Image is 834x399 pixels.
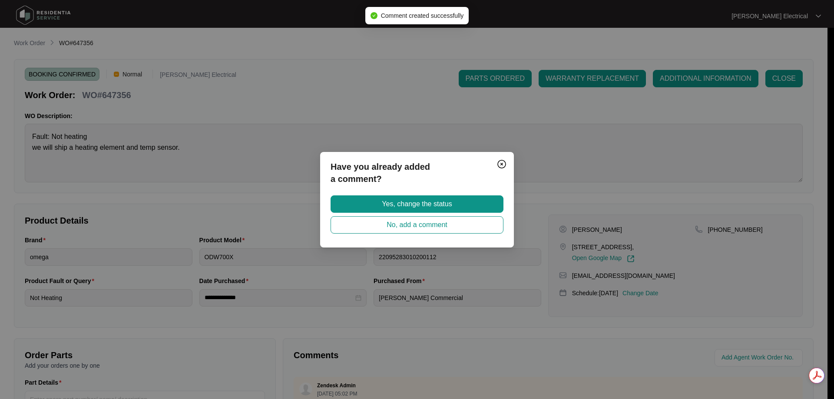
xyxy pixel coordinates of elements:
[331,161,503,173] p: Have you already added
[331,195,503,213] button: Yes, change the status
[496,159,507,169] img: closeCircle
[381,12,464,19] span: Comment created successfully
[371,12,377,19] span: check-circle
[331,173,503,185] p: a comment?
[387,220,447,230] span: No, add a comment
[495,157,509,171] button: Close
[382,199,452,209] span: Yes, change the status
[331,216,503,234] button: No, add a comment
